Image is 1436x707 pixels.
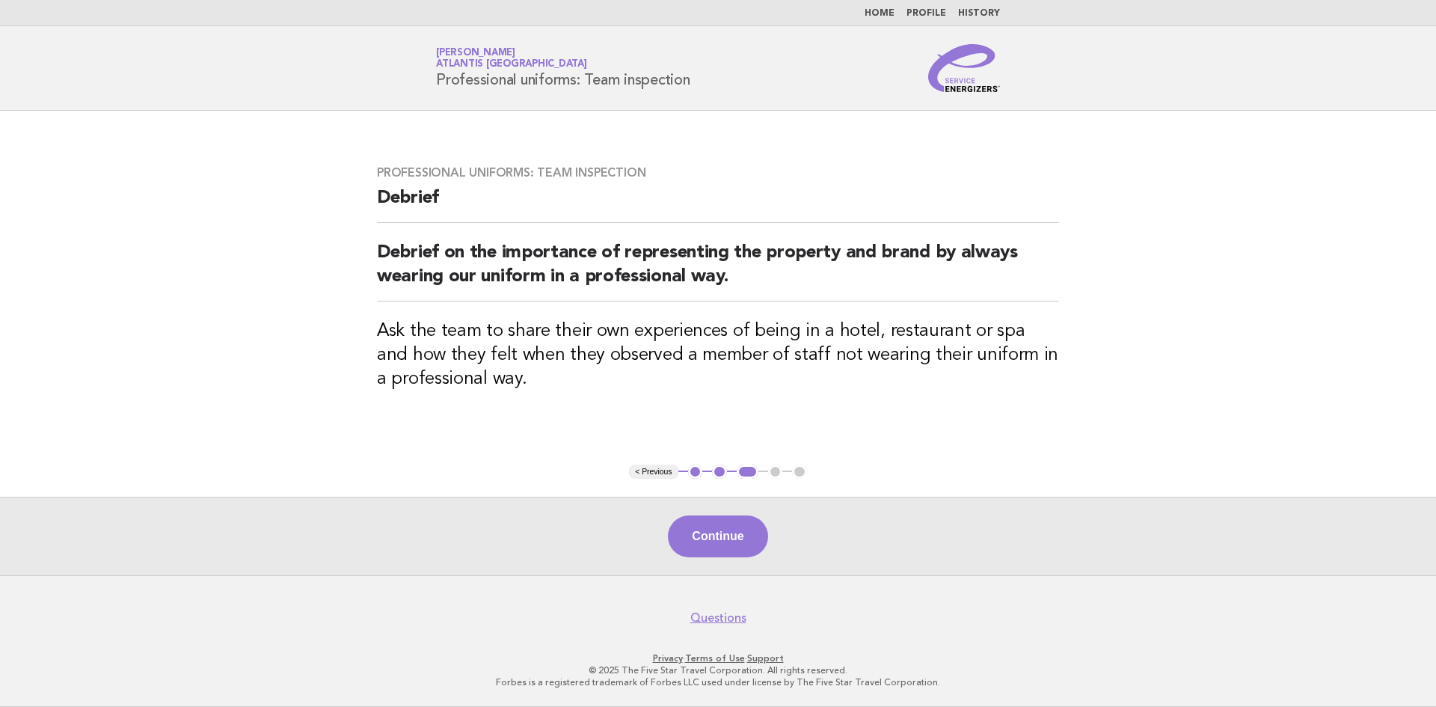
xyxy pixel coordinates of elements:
button: < Previous [629,465,678,480]
a: Home [865,9,895,18]
a: Profile [906,9,946,18]
p: · · [260,652,1176,664]
h1: Professional uniforms: Team inspection [436,49,690,88]
p: Forbes is a registered trademark of Forbes LLC used under license by The Five Star Travel Corpora... [260,676,1176,688]
h3: Ask the team to share their own experiences of being in a hotel, restaurant or spa and how they f... [377,319,1059,391]
button: Continue [668,515,767,557]
button: 1 [688,465,703,480]
button: 3 [737,465,758,480]
span: Atlantis [GEOGRAPHIC_DATA] [436,60,587,70]
a: [PERSON_NAME]Atlantis [GEOGRAPHIC_DATA] [436,48,587,69]
a: History [958,9,1000,18]
h2: Debrief on the importance of representing the property and brand by always wearing our uniform in... [377,241,1059,302]
a: Questions [690,610,746,625]
a: Terms of Use [685,653,745,664]
h3: Professional uniforms: Team inspection [377,165,1059,180]
button: 2 [712,465,727,480]
a: Support [747,653,784,664]
h2: Debrief [377,186,1059,223]
img: Service Energizers [928,44,1000,92]
p: © 2025 The Five Star Travel Corporation. All rights reserved. [260,664,1176,676]
a: Privacy [653,653,683,664]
